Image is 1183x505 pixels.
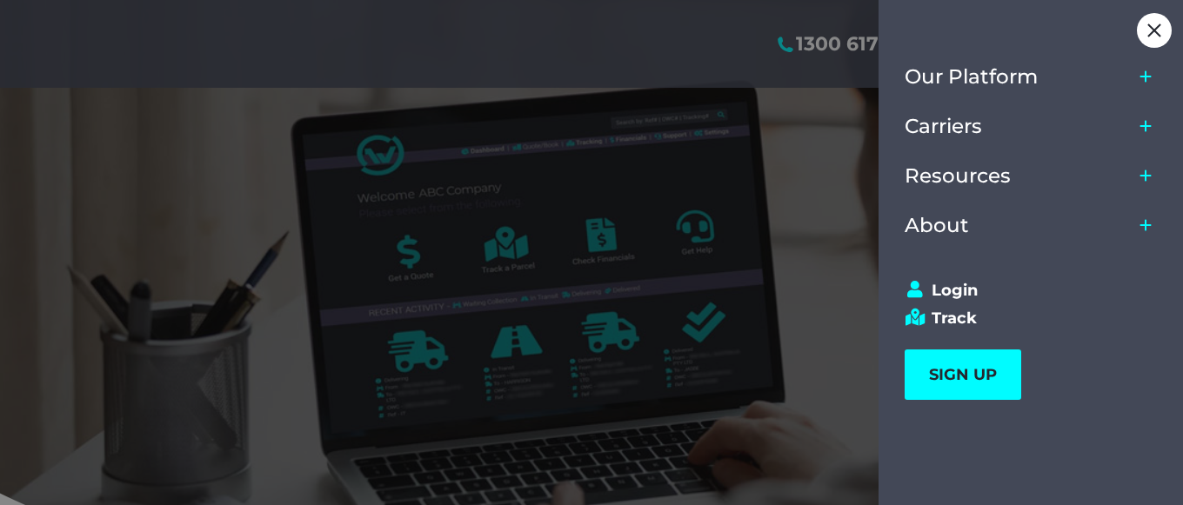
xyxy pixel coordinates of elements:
span: About [905,214,969,237]
div: Close [1137,13,1172,48]
span: Resources [905,164,1011,188]
a: About [905,201,1133,250]
a: Our Platform [905,52,1133,102]
a: Login [905,281,1141,300]
span: Carriers [905,115,982,138]
a: Track [905,309,1141,328]
span: SIGN UP [929,365,997,384]
a: Resources [905,151,1133,201]
a: SIGN UP [905,349,1021,400]
a: Carriers [905,102,1133,151]
span: Our Platform [905,65,1038,89]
